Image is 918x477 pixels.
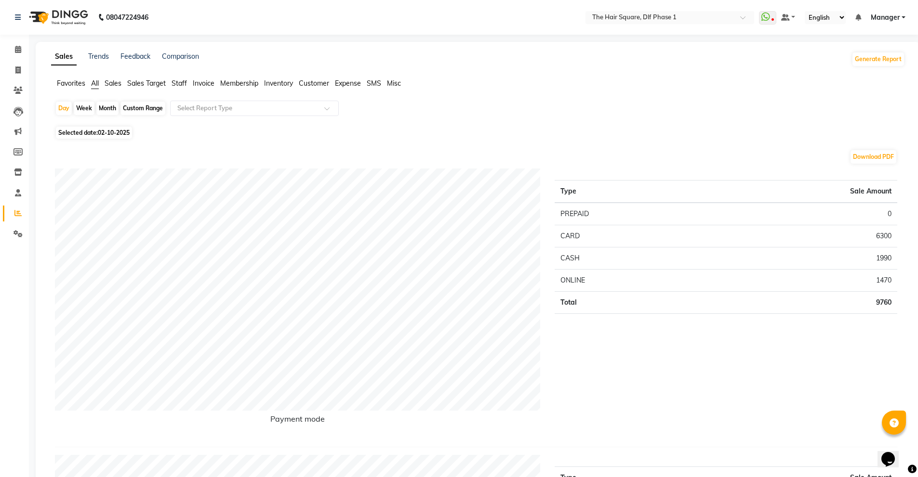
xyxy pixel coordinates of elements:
[106,4,148,31] b: 08047224946
[193,79,214,88] span: Invoice
[878,438,908,467] iframe: chat widget
[74,102,94,115] div: Week
[555,247,702,270] td: CASH
[127,79,166,88] span: Sales Target
[702,225,897,247] td: 6300
[264,79,293,88] span: Inventory
[367,79,381,88] span: SMS
[56,102,72,115] div: Day
[852,52,904,66] button: Generate Report
[851,150,896,164] button: Download PDF
[702,180,897,203] th: Sale Amount
[299,79,329,88] span: Customer
[871,13,900,23] span: Manager
[702,203,897,225] td: 0
[555,203,702,225] td: PREPAID
[172,79,187,88] span: Staff
[120,102,165,115] div: Custom Range
[56,127,132,139] span: Selected date:
[91,79,99,88] span: All
[335,79,361,88] span: Expense
[120,52,150,61] a: Feedback
[555,225,702,247] td: CARD
[555,270,702,292] td: ONLINE
[702,247,897,270] td: 1990
[98,129,130,136] span: 02-10-2025
[702,292,897,314] td: 9760
[555,180,702,203] th: Type
[105,79,121,88] span: Sales
[88,52,109,61] a: Trends
[25,4,91,31] img: logo
[387,79,401,88] span: Misc
[220,79,258,88] span: Membership
[55,414,540,427] h6: Payment mode
[57,79,85,88] span: Favorites
[555,292,702,314] td: Total
[162,52,199,61] a: Comparison
[702,270,897,292] td: 1470
[51,48,77,65] a: Sales
[96,102,119,115] div: Month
